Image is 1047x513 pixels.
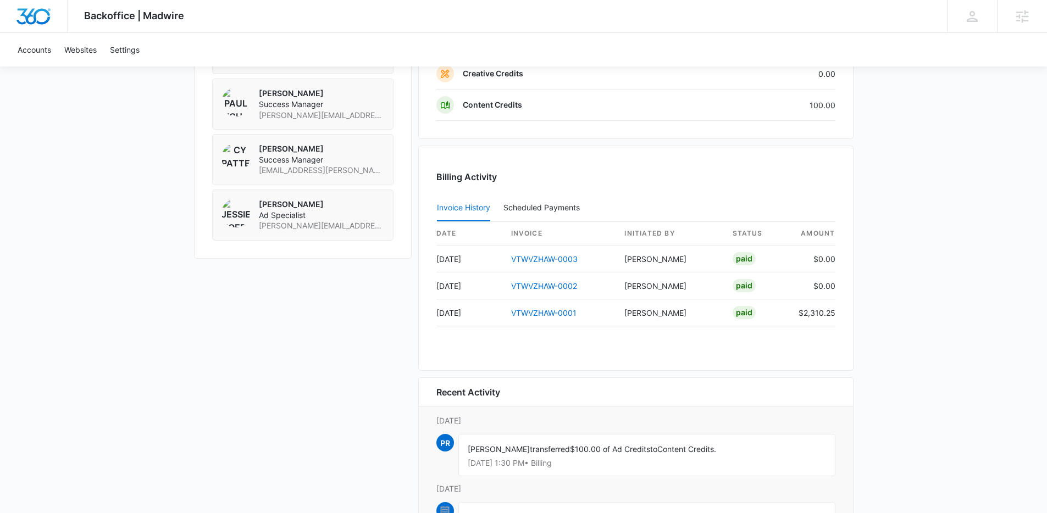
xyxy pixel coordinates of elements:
div: Paid [733,306,756,319]
span: Ad Specialist [259,210,384,221]
span: Success Manager [259,99,384,110]
span: PR [436,434,454,451]
td: [PERSON_NAME] [616,272,723,299]
td: $2,310.25 [790,299,835,326]
span: Success Manager [259,154,384,165]
span: [EMAIL_ADDRESS][PERSON_NAME][DOMAIN_NAME] [259,165,384,176]
h6: Recent Activity [436,386,500,399]
span: transferred [530,444,570,454]
th: date [436,222,502,246]
td: 100.00 [719,90,835,121]
span: Content Credits. [657,444,716,454]
div: Scheduled Payments [503,204,584,211]
button: Invoice History [437,195,490,221]
span: Backoffice | Madwire [84,10,184,21]
td: [DATE] [436,246,502,272]
p: [DATE] 1:30 PM • Billing [468,459,826,467]
a: Settings [103,33,146,66]
td: $0.00 [790,272,835,299]
p: [DATE] [436,483,835,494]
th: invoice [502,222,616,246]
p: [PERSON_NAME] [259,88,384,99]
span: [PERSON_NAME][EMAIL_ADDRESS][PERSON_NAME][DOMAIN_NAME] [259,220,384,231]
p: Creative Credits [463,68,523,79]
span: [PERSON_NAME] [468,444,530,454]
td: [PERSON_NAME] [616,299,723,326]
th: amount [790,222,835,246]
a: VTWVZHAW-0002 [511,281,577,291]
h3: Billing Activity [436,170,835,183]
span: to [650,444,657,454]
span: $100.00 of Ad Credits [570,444,650,454]
a: VTWVZHAW-0003 [511,254,578,264]
p: [PERSON_NAME] [259,143,384,154]
p: [DATE] [436,415,835,426]
td: $0.00 [790,246,835,272]
td: [DATE] [436,299,502,326]
span: [PERSON_NAME][EMAIL_ADDRESS][PERSON_NAME][DOMAIN_NAME] [259,110,384,121]
a: VTWVZHAW-0001 [511,308,577,317]
img: Paul Richardson [221,88,250,116]
th: Initiated By [616,222,723,246]
th: status [724,222,790,246]
img: Jessie Hoerr [221,199,250,227]
img: Cy Patterson [221,143,250,172]
a: Accounts [11,33,58,66]
p: Content Credits [463,99,522,110]
td: [DATE] [436,272,502,299]
p: [PERSON_NAME] [259,199,384,210]
div: Paid [733,279,756,292]
a: Websites [58,33,103,66]
div: Paid [733,252,756,265]
td: 0.00 [719,58,835,90]
td: [PERSON_NAME] [616,246,723,272]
